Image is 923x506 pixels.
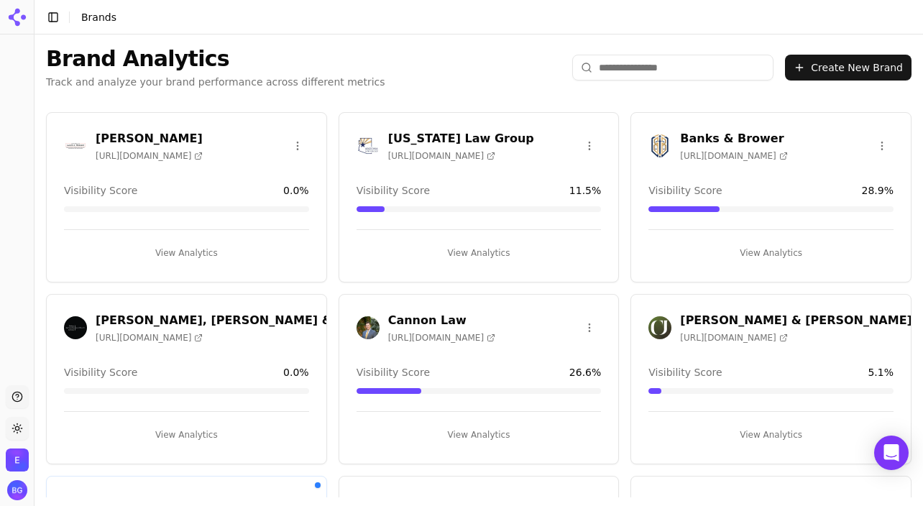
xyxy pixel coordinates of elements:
[388,312,495,329] h3: Cannon Law
[64,423,309,446] button: View Analytics
[283,183,309,198] span: 0.0 %
[648,241,894,264] button: View Analytics
[680,130,787,147] h3: Banks & Brower
[388,150,495,162] span: [URL][DOMAIN_NAME]
[46,75,385,89] p: Track and analyze your brand performance across different metrics
[680,312,912,329] h3: [PERSON_NAME] & [PERSON_NAME]
[862,183,894,198] span: 28.9 %
[96,332,203,344] span: [URL][DOMAIN_NAME]
[569,365,601,379] span: 26.6 %
[6,448,29,471] button: Open organization switcher
[648,134,671,157] img: Banks & Brower
[7,480,27,500] img: Brian Gomez
[648,423,894,446] button: View Analytics
[648,316,671,339] img: Cohen & Jaffe
[357,316,380,339] img: Cannon Law
[283,365,309,379] span: 0.0 %
[96,312,514,329] h3: [PERSON_NAME], [PERSON_NAME] & [PERSON_NAME] Law Office
[357,241,602,264] button: View Analytics
[388,130,534,147] h3: [US_STATE] Law Group
[81,10,116,24] nav: breadcrumb
[357,134,380,157] img: Arizona Law Group
[64,365,137,379] span: Visibility Score
[357,365,430,379] span: Visibility Score
[64,316,87,339] img: Bishop, Del Vecchio & Beeks Law Office
[64,241,309,264] button: View Analytics
[64,134,87,157] img: Aaron Herbert
[7,480,27,500] button: Open user button
[868,365,894,379] span: 5.1 %
[357,183,430,198] span: Visibility Score
[357,423,602,446] button: View Analytics
[6,448,29,471] img: Elite Legal Marketing
[388,332,495,344] span: [URL][DOMAIN_NAME]
[96,130,203,147] h3: [PERSON_NAME]
[680,332,787,344] span: [URL][DOMAIN_NAME]
[874,436,909,470] div: Open Intercom Messenger
[785,55,911,80] button: Create New Brand
[64,183,137,198] span: Visibility Score
[648,183,722,198] span: Visibility Score
[680,150,787,162] span: [URL][DOMAIN_NAME]
[648,365,722,379] span: Visibility Score
[96,150,203,162] span: [URL][DOMAIN_NAME]
[46,46,385,72] h1: Brand Analytics
[569,183,601,198] span: 11.5 %
[81,11,116,23] span: Brands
